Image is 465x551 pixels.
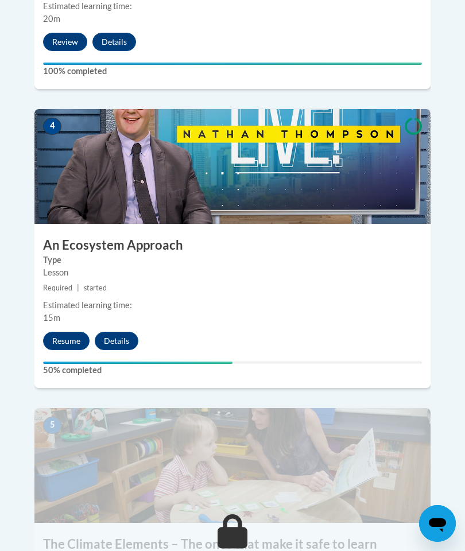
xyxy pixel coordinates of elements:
div: Lesson [43,266,422,279]
div: Your progress [43,362,232,364]
span: | [77,284,79,292]
span: 20m [43,14,60,24]
img: Course Image [34,408,431,523]
h3: An Ecosystem Approach [34,236,431,254]
span: Required [43,284,72,292]
span: 5 [43,417,61,434]
div: Estimated learning time: [43,299,422,312]
button: Details [95,332,138,350]
div: Your progress [43,63,422,65]
button: Resume [43,332,90,350]
img: Course Image [34,109,431,224]
label: 50% completed [43,364,422,377]
iframe: Button to launch messaging window [419,505,456,542]
button: Details [92,33,136,51]
button: Review [43,33,87,51]
span: started [84,284,107,292]
label: 100% completed [43,65,422,77]
label: Type [43,254,422,266]
span: 4 [43,118,61,135]
span: 15m [43,313,60,323]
